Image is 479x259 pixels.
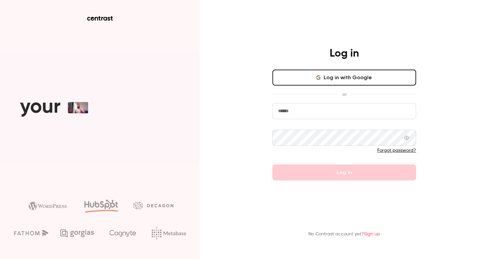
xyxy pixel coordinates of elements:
p: No Contrast account yet? [308,231,380,238]
img: decagon [133,202,173,209]
a: Sign up [364,232,380,236]
span: or [339,91,350,98]
a: Forgot password? [377,148,416,153]
button: Log in with Google [272,70,416,86]
h4: Log in [330,47,359,60]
